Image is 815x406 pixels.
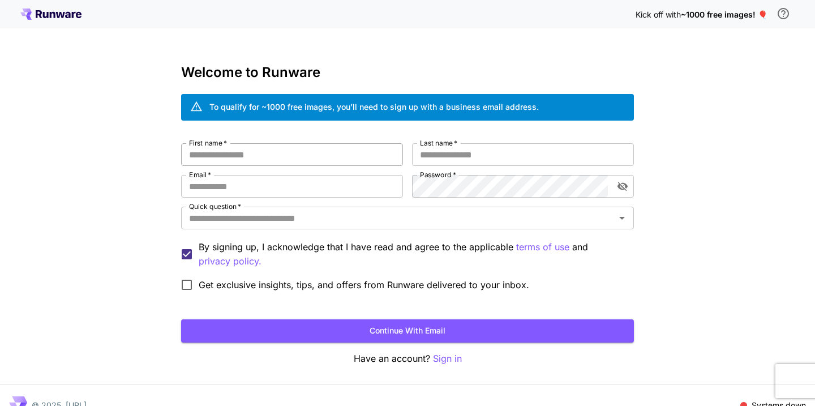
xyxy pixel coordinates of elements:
span: ~1000 free images! 🎈 [681,10,767,19]
label: Password [420,170,456,180]
button: Sign in [433,352,462,366]
p: privacy policy. [199,254,261,268]
button: toggle password visibility [612,176,633,196]
h3: Welcome to Runware [181,65,634,80]
button: In order to qualify for free credit, you need to sign up with a business email address and click ... [772,2,795,25]
label: First name [189,138,227,148]
button: Open [614,210,630,226]
label: Email [189,170,211,180]
button: By signing up, I acknowledge that I have read and agree to the applicable terms of use and [199,254,261,268]
label: Quick question [189,202,241,211]
label: Last name [420,138,457,148]
button: Continue with email [181,319,634,343]
p: By signing up, I acknowledge that I have read and agree to the applicable and [199,240,625,268]
p: Have an account? [181,352,634,366]
button: By signing up, I acknowledge that I have read and agree to the applicable and privacy policy. [516,240,569,254]
div: To qualify for ~1000 free images, you’ll need to sign up with a business email address. [209,101,539,113]
span: Get exclusive insights, tips, and offers from Runware delivered to your inbox. [199,278,529,292]
p: terms of use [516,240,569,254]
span: Kick off with [636,10,681,19]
